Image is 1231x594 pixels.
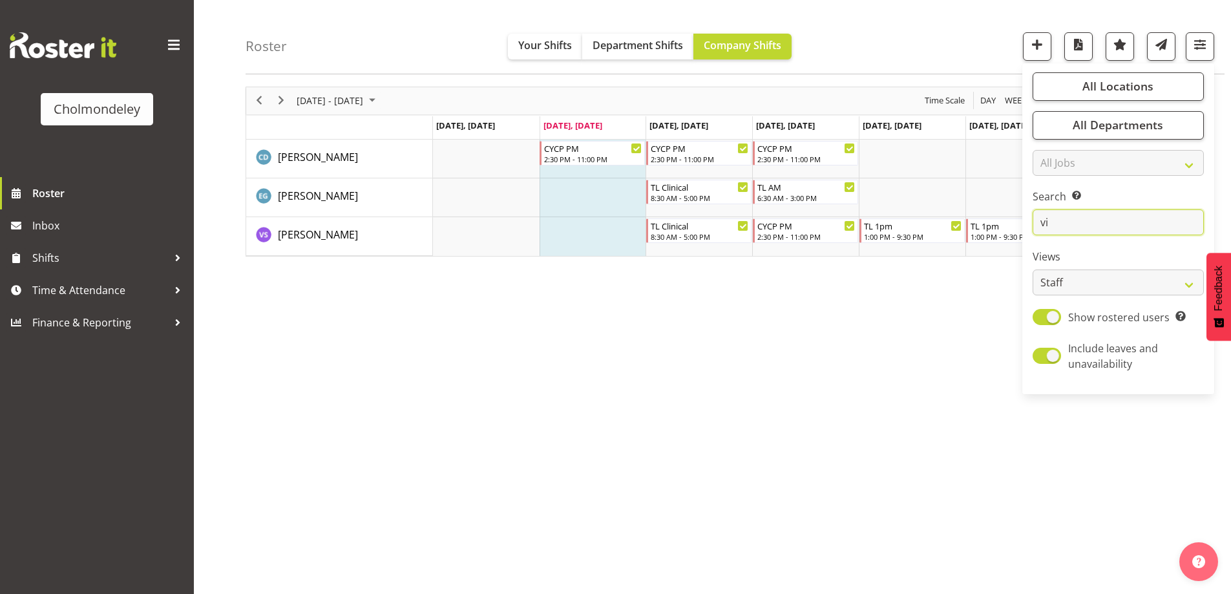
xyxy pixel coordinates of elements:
span: Department Shifts [593,38,683,52]
button: Filter Shifts [1186,32,1214,61]
span: All Locations [1082,79,1153,94]
div: Victoria Spackman"s event - TL Clinical Begin From Wednesday, August 13, 2025 at 8:30:00 AM GMT+1... [646,218,752,243]
div: TL Clinical [651,219,748,232]
div: 2:30 PM - 11:00 PM [757,154,855,164]
span: [DATE], [DATE] [649,120,708,131]
span: Feedback [1213,266,1225,311]
button: Download a PDF of the roster according to the set date range. [1064,32,1093,61]
span: All Departments [1073,118,1163,133]
span: [DATE], [DATE] [543,120,602,131]
td: Camille Davidson resource [246,140,433,178]
span: [DATE] - [DATE] [295,92,364,109]
div: CYCP PM [544,142,642,154]
button: All Departments [1033,111,1204,140]
div: TL 1pm [864,219,962,232]
span: [PERSON_NAME] [278,150,358,164]
button: Feedback - Show survey [1206,253,1231,341]
img: Rosterit website logo [10,32,116,58]
div: CYCP PM [757,142,855,154]
div: 8:30 AM - 5:00 PM [651,231,748,242]
span: Include leaves and unavailability [1068,341,1158,371]
h4: Roster [246,39,287,54]
span: Your Shifts [518,38,572,52]
div: 8:30 AM - 5:00 PM [651,193,748,203]
div: Victoria Spackman"s event - CYCP PM Begin From Thursday, August 14, 2025 at 2:30:00 PM GMT+12:00 ... [753,218,858,243]
span: [DATE], [DATE] [756,120,815,131]
div: 1:00 PM - 9:30 PM [971,231,1068,242]
span: Week [1004,92,1028,109]
button: Timeline Week [1003,92,1029,109]
label: Search [1033,189,1204,205]
button: Timeline Day [978,92,998,109]
span: [PERSON_NAME] [278,228,358,242]
span: [PERSON_NAME] [278,189,358,203]
button: Company Shifts [693,34,792,59]
span: [DATE], [DATE] [969,120,1028,131]
button: August 2025 [295,92,381,109]
div: Camille Davidson"s event - CYCP PM Begin From Wednesday, August 13, 2025 at 2:30:00 PM GMT+12:00 ... [646,141,752,165]
button: Department Shifts [582,34,693,59]
div: Timeline Week of August 12, 2025 [246,87,1179,257]
div: 6:30 AM - 3:00 PM [757,193,855,203]
button: All Locations [1033,72,1204,101]
a: [PERSON_NAME] [278,227,358,242]
button: Previous [251,92,268,109]
span: Day [979,92,997,109]
td: Evie Gard resource [246,178,433,217]
span: Company Shifts [704,38,781,52]
table: Timeline Week of August 12, 2025 [433,140,1179,256]
div: 2:30 PM - 11:00 PM [651,154,748,164]
button: Highlight an important date within the roster. [1106,32,1134,61]
span: [DATE], [DATE] [863,120,921,131]
div: Camille Davidson"s event - CYCP PM Begin From Thursday, August 14, 2025 at 2:30:00 PM GMT+12:00 E... [753,141,858,165]
div: Victoria Spackman"s event - TL 1pm Begin From Friday, August 15, 2025 at 1:00:00 PM GMT+12:00 End... [859,218,965,243]
span: Show rostered users [1068,310,1170,324]
a: [PERSON_NAME] [278,188,358,204]
a: [PERSON_NAME] [278,149,358,165]
div: 2:30 PM - 11:00 PM [757,231,855,242]
div: previous period [248,87,270,114]
button: Your Shifts [508,34,582,59]
div: 1:00 PM - 9:30 PM [864,231,962,242]
div: TL AM [757,180,855,193]
input: Search [1033,210,1204,236]
div: CYCP PM [757,219,855,232]
span: Shifts [32,248,168,268]
span: Inbox [32,216,187,235]
div: TL Clinical [651,180,748,193]
div: next period [270,87,292,114]
label: Views [1033,249,1204,265]
div: Victoria Spackman"s event - TL 1pm Begin From Saturday, August 16, 2025 at 1:00:00 PM GMT+12:00 E... [966,218,1071,243]
div: Camille Davidson"s event - CYCP PM Begin From Tuesday, August 12, 2025 at 2:30:00 PM GMT+12:00 En... [540,141,645,165]
button: Time Scale [923,92,967,109]
span: Roster [32,184,187,203]
div: Evie Gard"s event - TL Clinical Begin From Wednesday, August 13, 2025 at 8:30:00 AM GMT+12:00 End... [646,180,752,204]
div: Cholmondeley [54,100,140,119]
div: CYCP PM [651,142,748,154]
div: 2:30 PM - 11:00 PM [544,154,642,164]
div: August 11 - 17, 2025 [292,87,383,114]
td: Victoria Spackman resource [246,217,433,256]
button: Next [273,92,290,109]
div: TL 1pm [971,219,1068,232]
button: Send a list of all shifts for the selected filtered period to all rostered employees. [1147,32,1175,61]
div: Evie Gard"s event - TL AM Begin From Thursday, August 14, 2025 at 6:30:00 AM GMT+12:00 Ends At Th... [753,180,858,204]
img: help-xxl-2.png [1192,555,1205,568]
span: [DATE], [DATE] [436,120,495,131]
span: Finance & Reporting [32,313,168,332]
span: Time Scale [923,92,966,109]
span: Time & Attendance [32,281,168,300]
button: Add a new shift [1023,32,1051,61]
